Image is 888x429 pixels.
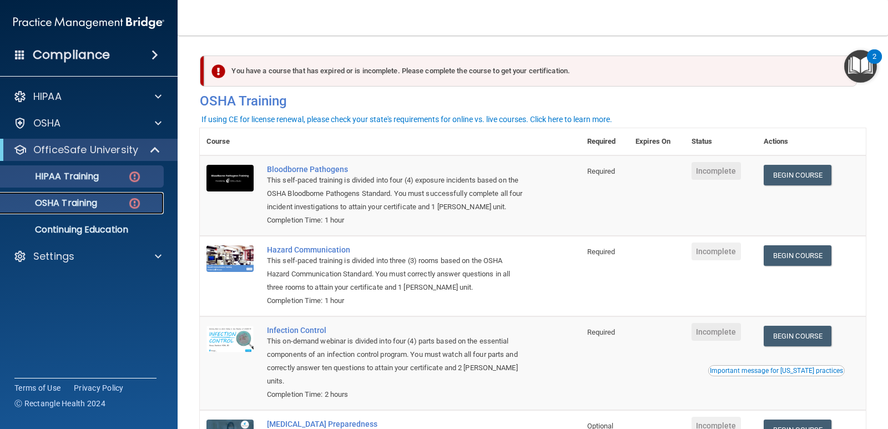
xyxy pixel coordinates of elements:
a: Privacy Policy [74,382,124,393]
div: Completion Time: 2 hours [267,388,525,401]
th: Course [200,128,260,155]
div: Completion Time: 1 hour [267,214,525,227]
button: If using CE for license renewal, please check your state's requirements for online vs. live cours... [200,114,614,125]
span: Incomplete [692,243,741,260]
div: Completion Time: 1 hour [267,294,525,307]
div: You have a course that has expired or is incomplete. Please complete the course to get your certi... [204,55,857,87]
th: Actions [757,128,866,155]
a: Begin Course [764,326,831,346]
span: Required [587,167,615,175]
p: OSHA Training [7,198,97,209]
div: This self-paced training is divided into four (4) exposure incidents based on the OSHA Bloodborne... [267,174,525,214]
a: Begin Course [764,245,831,266]
img: danger-circle.6113f641.png [128,196,142,210]
button: Open Resource Center, 2 new notifications [844,50,877,83]
iframe: Drift Widget Chat Controller [833,352,875,395]
span: Ⓒ Rectangle Health 2024 [14,398,105,409]
a: Infection Control [267,326,525,335]
div: 2 [872,57,876,71]
a: Settings [13,250,162,263]
img: exclamation-circle-solid-danger.72ef9ffc.png [211,64,225,78]
a: [MEDICAL_DATA] Preparedness [267,420,525,428]
th: Required [581,128,629,155]
h4: Compliance [33,47,110,63]
p: HIPAA Training [7,171,99,182]
span: Required [587,328,615,336]
img: danger-circle.6113f641.png [128,170,142,184]
div: This on-demand webinar is divided into four (4) parts based on the essential components of an inf... [267,335,525,388]
p: OfficeSafe University [33,143,138,157]
a: Bloodborne Pathogens [267,165,525,174]
a: Hazard Communication [267,245,525,254]
h4: OSHA Training [200,93,866,109]
span: Incomplete [692,162,741,180]
div: If using CE for license renewal, please check your state's requirements for online vs. live cours... [201,115,612,123]
span: Incomplete [692,323,741,341]
button: Read this if you are a dental practitioner in the state of CA [708,365,845,376]
a: OfficeSafe University [13,143,161,157]
p: OSHA [33,117,61,130]
p: HIPAA [33,90,62,103]
span: Required [587,248,615,256]
th: Expires On [629,128,684,155]
th: Status [685,128,757,155]
a: HIPAA [13,90,162,103]
a: Terms of Use [14,382,60,393]
img: PMB logo [13,12,164,34]
a: OSHA [13,117,162,130]
p: Continuing Education [7,224,159,235]
div: This self-paced training is divided into three (3) rooms based on the OSHA Hazard Communication S... [267,254,525,294]
p: Settings [33,250,74,263]
a: Begin Course [764,165,831,185]
div: Important message for [US_STATE] practices [710,367,843,374]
